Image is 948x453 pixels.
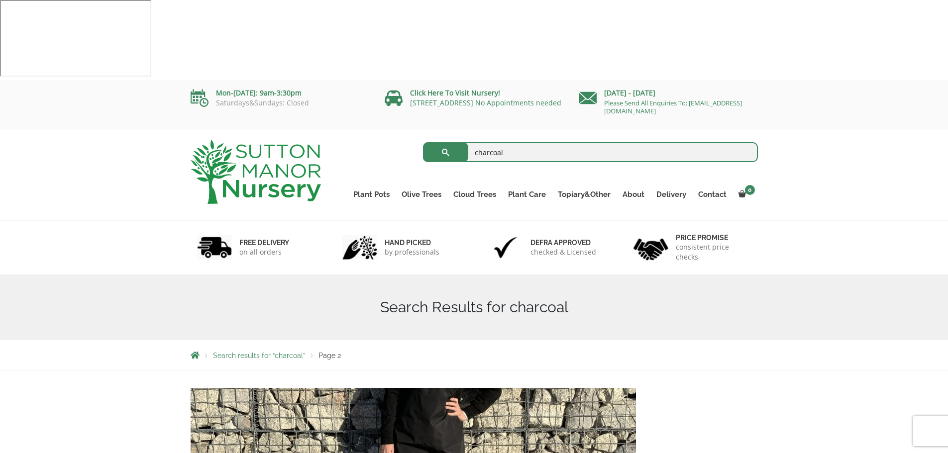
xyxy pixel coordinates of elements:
[650,187,692,201] a: Delivery
[191,87,370,99] p: Mon-[DATE]: 9am-3:30pm
[342,235,377,260] img: 2.jpg
[423,142,758,162] input: Search...
[385,238,439,247] h6: hand picked
[604,98,742,115] a: Please Send All Enquiries To: [EMAIL_ADDRESS][DOMAIN_NAME]
[447,187,502,201] a: Cloud Trees
[579,87,758,99] p: [DATE] - [DATE]
[347,187,396,201] a: Plant Pots
[502,187,552,201] a: Plant Care
[617,187,650,201] a: About
[530,247,596,257] p: checked & Licensed
[633,232,668,263] img: 4.jpg
[530,238,596,247] h6: Defra approved
[239,238,289,247] h6: FREE DELIVERY
[410,88,500,97] a: Click Here To Visit Nursery!
[488,235,523,260] img: 3.jpg
[733,187,758,201] a: 0
[552,187,617,201] a: Topiary&Other
[213,352,305,360] a: Search results for “charcoal”
[385,247,439,257] p: by professionals
[692,187,733,201] a: Contact
[197,235,232,260] img: 1.jpg
[676,242,751,262] p: consistent price checks
[191,140,321,204] img: logo
[745,185,755,195] span: 0
[410,98,561,107] a: [STREET_ADDRESS] No Appointments needed
[318,352,341,360] span: Page 2
[191,351,758,359] nav: Breadcrumbs
[191,99,370,107] p: Saturdays&Sundays: Closed
[676,233,751,242] h6: Price promise
[191,298,758,316] h1: Search Results for charcoal
[239,247,289,257] p: on all orders
[396,187,447,201] a: Olive Trees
